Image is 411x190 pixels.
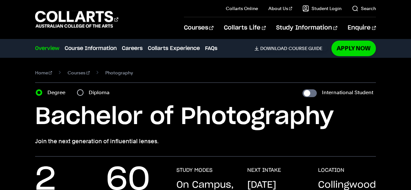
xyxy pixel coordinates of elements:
label: Degree [47,88,69,97]
a: Courses [184,17,213,39]
a: Study Information [276,17,337,39]
a: Course Information [65,44,117,52]
a: About Us [268,5,292,12]
div: Go to homepage [35,10,118,29]
a: Collarts Life [224,17,266,39]
a: Collarts Online [226,5,258,12]
h3: STUDY MODES [176,167,212,173]
a: Collarts Experience [148,44,200,52]
a: FAQs [205,44,217,52]
a: Search [352,5,376,12]
a: Apply Now [331,41,376,56]
a: Student Login [302,5,341,12]
a: Overview [35,44,59,52]
h3: LOCATION [318,167,344,173]
h3: NEXT INTAKE [247,167,281,173]
label: International Student [322,88,373,97]
a: Careers [122,44,143,52]
span: Photography [105,68,133,77]
a: Courses [68,68,90,77]
a: Enquire [348,17,376,39]
h1: Bachelor of Photography [35,102,376,132]
p: Join the next generation of influential lenses. [35,137,376,146]
span: Download [260,45,287,51]
a: DownloadCourse Guide [254,45,328,51]
label: Diploma [89,88,113,97]
a: Home [35,68,52,77]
